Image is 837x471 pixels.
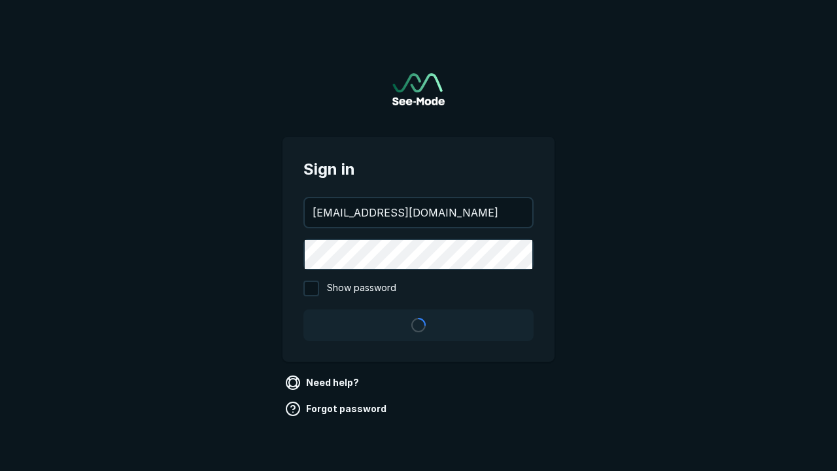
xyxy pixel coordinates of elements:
input: your@email.com [305,198,532,227]
img: See-Mode Logo [392,73,445,105]
span: Sign in [303,158,534,181]
span: Show password [327,281,396,296]
a: Go to sign in [392,73,445,105]
a: Need help? [282,372,364,393]
a: Forgot password [282,398,392,419]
